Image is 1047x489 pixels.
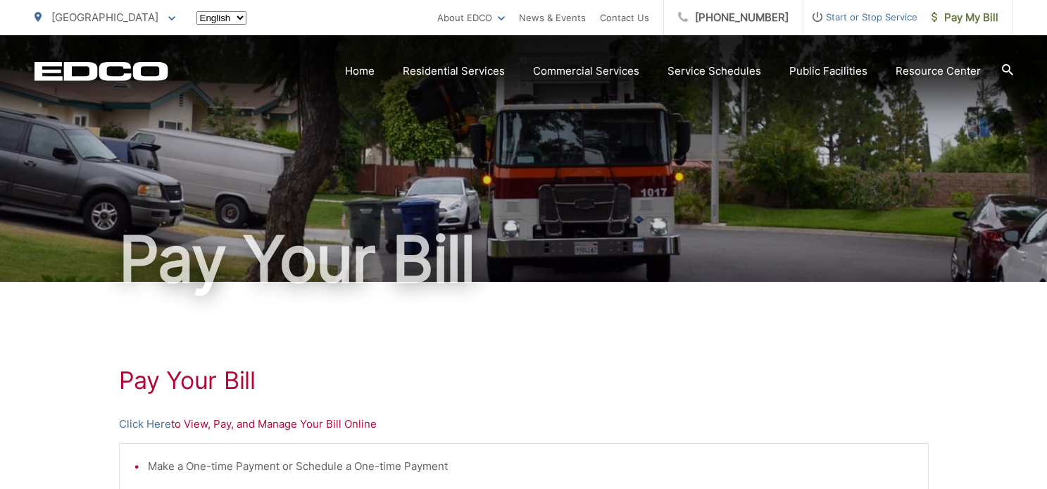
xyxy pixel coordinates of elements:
span: [GEOGRAPHIC_DATA] [51,11,158,24]
a: Contact Us [600,9,649,26]
p: to View, Pay, and Manage Your Bill Online [119,416,929,433]
li: Make a One-time Payment or Schedule a One-time Payment [148,458,914,475]
span: Pay My Bill [932,9,998,26]
h1: Pay Your Bill [35,224,1013,295]
a: Commercial Services [533,63,639,80]
a: Resource Center [896,63,981,80]
a: News & Events [519,9,586,26]
a: EDCD logo. Return to the homepage. [35,61,168,81]
a: Home [345,63,375,80]
a: About EDCO [437,9,505,26]
h1: Pay Your Bill [119,366,929,395]
a: Residential Services [403,63,505,80]
a: Service Schedules [667,63,761,80]
select: Select a language [196,11,246,25]
a: Click Here [119,416,171,433]
a: Public Facilities [789,63,867,80]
